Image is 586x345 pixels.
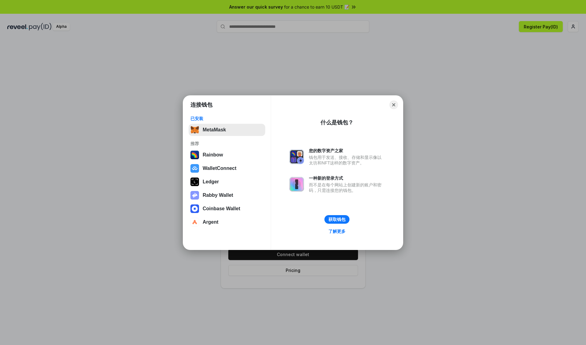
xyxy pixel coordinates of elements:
[309,155,385,166] div: 钱包用于发送、接收、存储和显示像以太坊和NFT这样的数字资产。
[389,101,398,109] button: Close
[190,101,212,108] h1: 连接钱包
[190,126,199,134] img: svg+xml,%3Csvg%20fill%3D%22none%22%20height%3D%2233%22%20viewBox%3D%220%200%2035%2033%22%20width%...
[203,179,219,185] div: Ledger
[324,215,349,224] button: 获取钱包
[189,124,265,136] button: MetaMask
[325,227,349,235] a: 了解更多
[189,203,265,215] button: Coinbase Wallet
[203,193,233,198] div: Rabby Wallet
[309,175,385,181] div: 一种新的登录方式
[190,116,263,121] div: 已安装
[189,176,265,188] button: Ledger
[309,182,385,193] div: 而不是在每个网站上创建新的账户和密码，只需连接您的钱包。
[203,219,219,225] div: Argent
[328,217,345,222] div: 获取钱包
[190,204,199,213] img: svg+xml,%3Csvg%20width%3D%2228%22%20height%3D%2228%22%20viewBox%3D%220%200%2028%2028%22%20fill%3D...
[190,151,199,159] img: svg+xml,%3Csvg%20width%3D%22120%22%20height%3D%22120%22%20viewBox%3D%220%200%20120%20120%22%20fil...
[203,166,237,171] div: WalletConnect
[320,119,353,126] div: 什么是钱包？
[289,177,304,192] img: svg+xml,%3Csvg%20xmlns%3D%22http%3A%2F%2Fwww.w3.org%2F2000%2Fsvg%22%20fill%3D%22none%22%20viewBox...
[190,218,199,226] img: svg+xml,%3Csvg%20width%3D%2228%22%20height%3D%2228%22%20viewBox%3D%220%200%2028%2028%22%20fill%3D...
[203,206,240,211] div: Coinbase Wallet
[189,189,265,201] button: Rabby Wallet
[328,229,345,234] div: 了解更多
[189,162,265,174] button: WalletConnect
[190,191,199,200] img: svg+xml,%3Csvg%20xmlns%3D%22http%3A%2F%2Fwww.w3.org%2F2000%2Fsvg%22%20fill%3D%22none%22%20viewBox...
[203,127,226,133] div: MetaMask
[203,152,223,158] div: Rainbow
[190,178,199,186] img: svg+xml,%3Csvg%20xmlns%3D%22http%3A%2F%2Fwww.w3.org%2F2000%2Fsvg%22%20width%3D%2228%22%20height%3...
[309,148,385,153] div: 您的数字资产之家
[289,149,304,164] img: svg+xml,%3Csvg%20xmlns%3D%22http%3A%2F%2Fwww.w3.org%2F2000%2Fsvg%22%20fill%3D%22none%22%20viewBox...
[190,141,263,146] div: 推荐
[189,216,265,228] button: Argent
[189,149,265,161] button: Rainbow
[190,164,199,173] img: svg+xml,%3Csvg%20width%3D%2228%22%20height%3D%2228%22%20viewBox%3D%220%200%2028%2028%22%20fill%3D...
